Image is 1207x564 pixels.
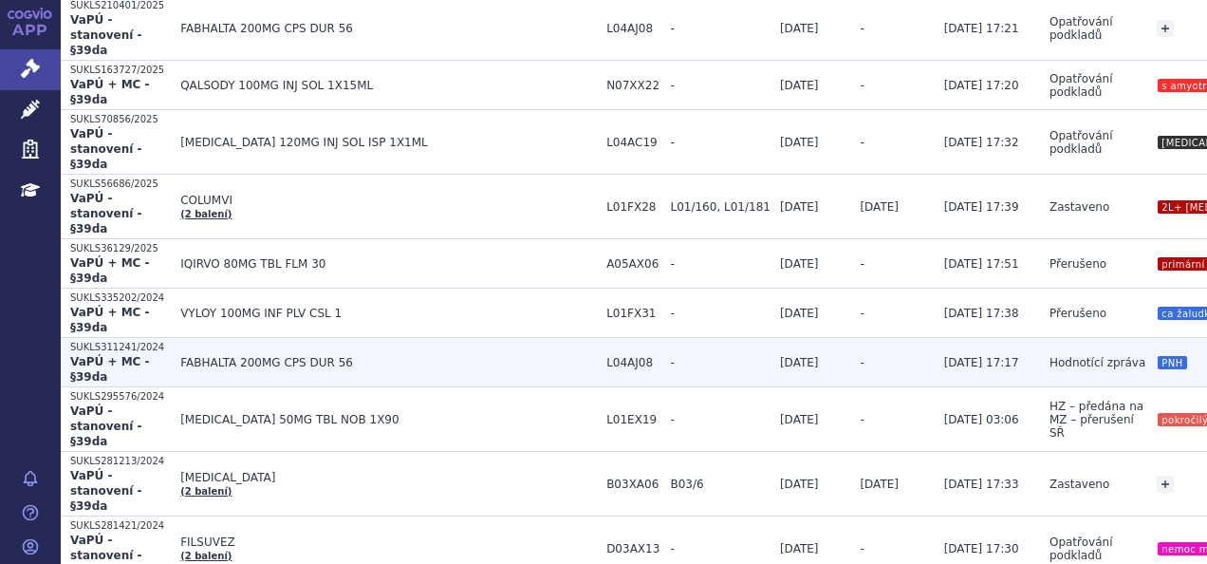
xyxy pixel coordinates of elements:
[780,307,819,320] span: [DATE]
[180,536,597,549] span: FILSUVEZ
[70,64,171,77] p: SUKLS163727/2025
[180,257,597,271] span: IQIRVO 80MG TBL FLM 30
[606,478,660,491] span: B03XA06
[180,194,597,207] span: COLUMVI
[1049,257,1106,271] span: Přerušeno
[860,413,863,426] span: -
[780,200,819,214] span: [DATE]
[70,291,171,305] p: SUKLS335202/2024
[780,478,819,491] span: [DATE]
[860,478,899,491] span: [DATE]
[1049,400,1143,440] span: HZ – předána na MZ – přerušení SŘ
[70,306,150,334] strong: VaPÚ + MC - §39da
[70,455,171,468] p: SUKLS281213/2024
[70,178,171,191] p: SUKLS56686/2025
[780,257,819,271] span: [DATE]
[670,542,770,555] span: -
[70,469,142,513] strong: VaPÚ - stanovení - §39da
[606,413,660,426] span: L01EX19
[780,542,819,555] span: [DATE]
[944,542,1019,555] span: [DATE] 17:30
[944,22,1019,35] span: [DATE] 17:21
[70,127,142,171] strong: VaPÚ - stanovení - §39da
[606,356,660,369] span: L04AJ08
[70,113,171,126] p: SUKLS70856/2025
[944,413,1019,426] span: [DATE] 03:06
[1049,478,1109,491] span: Zastaveno
[70,390,171,404] p: SUKLS295576/2024
[670,79,770,92] span: -
[780,136,819,149] span: [DATE]
[606,79,660,92] span: N07XX22
[860,542,863,555] span: -
[180,486,232,497] a: (2 balení)
[70,519,171,533] p: SUKLS281421/2024
[180,79,597,92] span: QALSODY 100MG INJ SOL 1X15ML
[70,404,142,448] strong: VaPÚ - stanovení - §39da
[70,13,142,57] strong: VaPÚ - stanovení - §39da
[670,200,770,214] span: L01/160, L01/181
[70,256,150,285] strong: VaPÚ + MC - §39da
[606,257,660,271] span: A05AX06
[1049,536,1113,562] span: Opatřování podkladů
[944,79,1019,92] span: [DATE] 17:20
[944,478,1019,491] span: [DATE] 17:33
[944,307,1019,320] span: [DATE] 17:38
[180,307,597,320] span: VYLOY 100MG INF PLV CSL 1
[670,307,770,320] span: -
[70,192,142,235] strong: VaPÚ - stanovení - §39da
[1049,129,1113,156] span: Opatřování podkladů
[180,136,597,149] span: [MEDICAL_DATA] 120MG INJ SOL ISP 1X1ML
[944,136,1019,149] span: [DATE] 17:32
[780,79,819,92] span: [DATE]
[944,356,1019,369] span: [DATE] 17:17
[1049,356,1145,369] span: Hodnotící zpráva
[670,478,770,491] span: B03/6
[1049,72,1113,99] span: Opatřování podkladů
[670,257,770,271] span: -
[1049,200,1109,214] span: Zastaveno
[860,79,863,92] span: -
[860,22,863,35] span: -
[780,22,819,35] span: [DATE]
[860,307,863,320] span: -
[670,22,770,35] span: -
[944,257,1019,271] span: [DATE] 17:51
[860,356,863,369] span: -
[70,341,171,354] p: SUKLS311241/2024
[670,136,770,149] span: -
[780,356,819,369] span: [DATE]
[70,242,171,255] p: SUKLS36129/2025
[1049,307,1106,320] span: Přerušeno
[670,356,770,369] span: -
[606,542,660,555] span: D03AX13
[860,136,863,149] span: -
[70,78,150,106] strong: VaPÚ + MC - §39da
[606,200,660,214] span: L01FX28
[860,257,863,271] span: -
[606,136,660,149] span: L04AC19
[1049,15,1113,42] span: Opatřování podkladů
[1157,20,1174,37] a: +
[1157,476,1174,493] a: +
[180,209,232,219] a: (2 balení)
[180,356,597,369] span: FABHALTA 200MG CPS DUR 56
[180,471,597,484] span: [MEDICAL_DATA]
[860,200,899,214] span: [DATE]
[180,22,597,35] span: FABHALTA 200MG CPS DUR 56
[180,551,232,561] a: (2 balení)
[180,413,597,426] span: [MEDICAL_DATA] 50MG TBL NOB 1X90
[944,200,1019,214] span: [DATE] 17:39
[70,355,150,384] strong: VaPÚ + MC - §39da
[606,307,660,320] span: L01FX31
[606,22,660,35] span: L04AJ08
[780,413,819,426] span: [DATE]
[670,413,770,426] span: -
